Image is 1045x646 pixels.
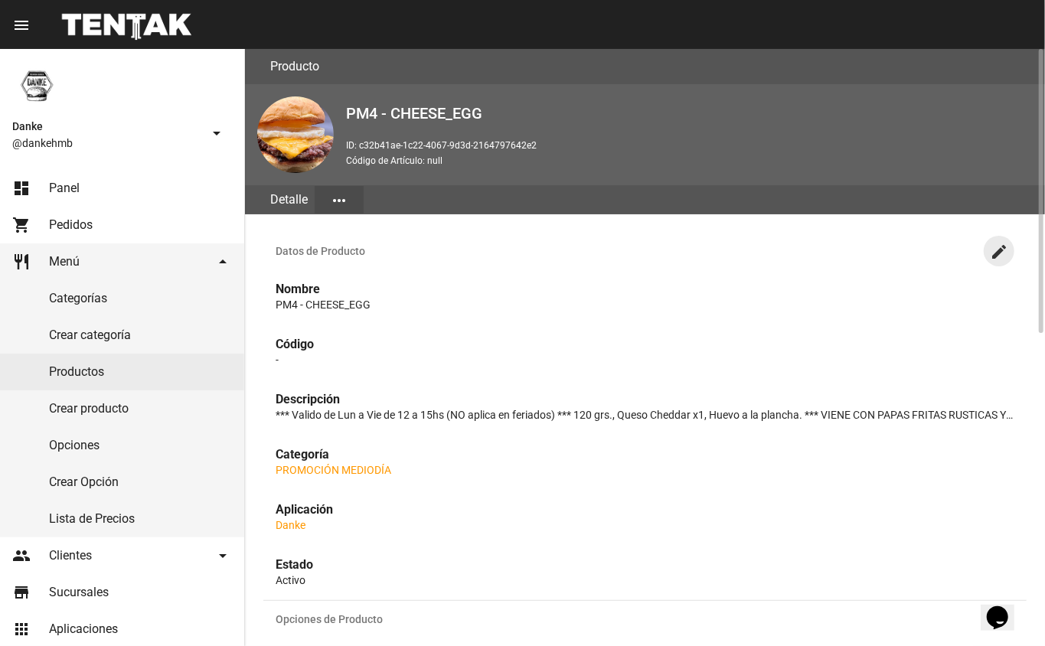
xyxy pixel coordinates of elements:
[49,217,93,233] span: Pedidos
[330,191,348,210] mat-icon: more_horiz
[263,185,315,214] div: Detalle
[276,573,1014,588] p: Activo
[346,101,1033,126] h2: PM4 - CHEESE_EGG
[276,245,984,257] span: Datos de Producto
[49,548,92,563] span: Clientes
[12,117,201,135] span: Danke
[276,337,314,351] strong: Código
[214,253,232,271] mat-icon: arrow_drop_down
[276,464,391,476] a: PROMOCIÓN MEDIODÍA
[276,447,329,462] strong: Categoría
[346,153,1033,168] p: Código de Artículo: null
[346,138,1033,153] p: ID: c32b41ae-1c22-4067-9d3d-2164797642e2
[12,16,31,34] mat-icon: menu
[276,613,984,625] span: Opciones de Producto
[257,96,334,173] img: 32798bc7-b8d8-4720-a981-b748d0984708.png
[270,56,319,77] h3: Producto
[276,519,305,531] a: Danke
[12,620,31,638] mat-icon: apps
[49,181,80,196] span: Panel
[276,352,1014,367] p: -
[315,186,364,214] button: Elegir sección
[12,135,201,151] span: @dankehmb
[276,407,1014,423] p: *** Valido de Lun a Vie de 12 a 15hs (NO aplica en feriados) *** 120 grs., Queso Cheddar x1, Huev...
[207,124,226,142] mat-icon: arrow_drop_down
[276,282,320,296] strong: Nombre
[276,502,333,517] strong: Aplicación
[12,61,61,110] img: 1d4517d0-56da-456b-81f5-6111ccf01445.png
[990,243,1008,261] mat-icon: create
[49,585,109,600] span: Sucursales
[12,216,31,234] mat-icon: shopping_cart
[214,546,232,565] mat-icon: arrow_drop_down
[984,236,1014,266] button: Editar
[12,583,31,602] mat-icon: store
[981,585,1030,631] iframe: chat widget
[12,179,31,197] mat-icon: dashboard
[276,392,340,406] strong: Descripción
[276,557,313,572] strong: Estado
[12,546,31,565] mat-icon: people
[12,253,31,271] mat-icon: restaurant
[49,622,118,637] span: Aplicaciones
[49,254,80,269] span: Menú
[276,297,1014,312] p: PM4 - CHEESE_EGG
